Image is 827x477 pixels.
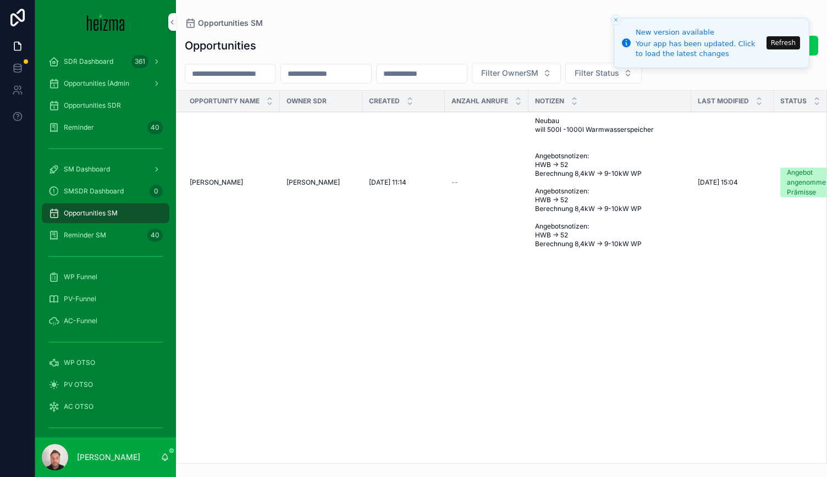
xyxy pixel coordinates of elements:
[64,123,94,132] span: Reminder
[185,18,263,29] a: Opportunities SM
[42,267,169,287] a: WP Funnel
[64,317,97,325] span: AC-Funnel
[42,397,169,417] a: AC OTSO
[64,57,113,66] span: SDR Dashboard
[64,380,93,389] span: PV OTSO
[64,358,95,367] span: WP OTSO
[535,117,685,248] a: Neubau will 500l -1000l Warmwasserspeicher Angebotsnotizen: HWB -> 52 Berechnung 8,4kW -> 9-10kW ...
[64,209,118,218] span: Opportunities SM
[87,13,125,31] img: App logo
[42,311,169,331] a: AC-Funnel
[42,203,169,223] a: Opportunities SM
[190,178,243,187] span: [PERSON_NAME]
[64,79,129,88] span: Opportunities (Admin
[472,63,561,84] button: Select Button
[42,353,169,373] a: WP OTSO
[185,38,256,53] h1: Opportunities
[780,97,807,106] span: Status
[42,96,169,115] a: Opportunities SDR
[64,101,121,110] span: Opportunities SDR
[698,178,767,187] a: [DATE] 15:04
[77,452,140,463] p: [PERSON_NAME]
[535,97,564,106] span: Notizen
[42,375,169,395] a: PV OTSO
[190,178,273,187] a: [PERSON_NAME]
[64,231,106,240] span: Reminder SM
[150,185,163,198] div: 0
[190,97,260,106] span: Opportunity Name
[286,178,356,187] a: [PERSON_NAME]
[42,118,169,137] a: Reminder40
[64,187,124,196] span: SMSDR Dashboard
[610,14,621,25] button: Close toast
[147,121,163,134] div: 40
[42,289,169,309] a: PV-Funnel
[369,178,406,187] span: [DATE] 11:14
[42,159,169,179] a: SM Dashboard
[131,55,148,68] div: 361
[565,63,642,84] button: Select Button
[767,36,800,49] button: Refresh
[698,97,749,106] span: Last Modified
[64,165,110,174] span: SM Dashboard
[636,27,763,38] div: New version available
[698,178,738,187] span: [DATE] 15:04
[198,18,263,29] span: Opportunities SM
[35,44,176,437] div: scrollable content
[369,178,438,187] a: [DATE] 11:14
[42,225,169,245] a: Reminder SM40
[481,68,538,79] span: Filter OwnerSM
[64,295,96,303] span: PV-Funnel
[451,178,522,187] a: --
[575,68,619,79] span: Filter Status
[286,178,340,187] span: [PERSON_NAME]
[451,178,458,187] span: --
[64,273,97,281] span: WP Funnel
[636,39,763,59] div: Your app has been updated. Click to load the latest changes
[42,52,169,71] a: SDR Dashboard361
[64,402,93,411] span: AC OTSO
[451,97,508,106] span: Anzahl Anrufe
[42,74,169,93] a: Opportunities (Admin
[42,181,169,201] a: SMSDR Dashboard0
[286,97,327,106] span: Owner SDR
[369,97,400,106] span: Created
[147,229,163,242] div: 40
